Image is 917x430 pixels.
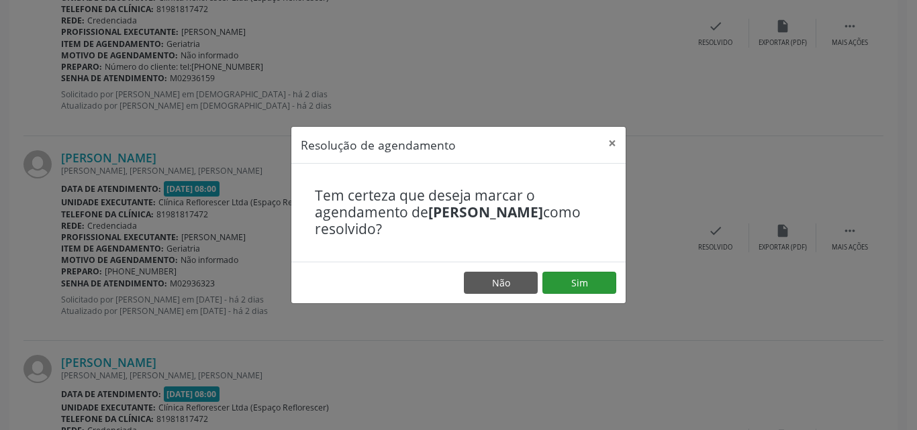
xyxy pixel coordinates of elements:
[301,136,456,154] h5: Resolução de agendamento
[428,203,543,221] b: [PERSON_NAME]
[599,127,626,160] button: Close
[542,272,616,294] button: Sim
[315,187,602,238] h4: Tem certeza que deseja marcar o agendamento de como resolvido?
[464,272,538,294] button: Não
